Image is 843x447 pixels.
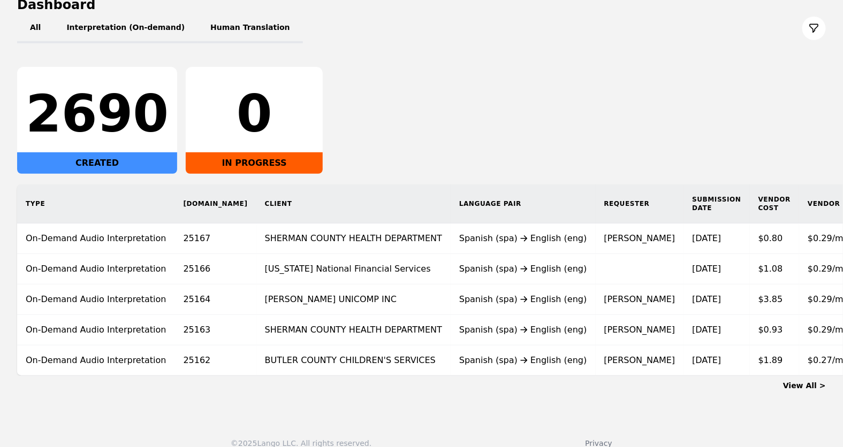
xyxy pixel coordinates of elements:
td: [PERSON_NAME] [596,223,684,254]
td: [PERSON_NAME] UNICOMP INC [256,284,451,315]
div: Spanish (spa) English (eng) [459,263,587,275]
td: $1.89 [750,345,800,376]
div: Spanish (spa) English (eng) [459,323,587,336]
td: On-Demand Audio Interpretation [17,223,175,254]
td: [PERSON_NAME] [596,345,684,376]
time: [DATE] [692,264,721,274]
time: [DATE] [692,233,721,243]
div: 0 [194,88,314,140]
time: [DATE] [692,355,721,365]
td: [PERSON_NAME] [596,315,684,345]
td: $0.80 [750,223,800,254]
th: Client [256,184,451,223]
button: Filter [802,17,826,40]
td: $1.08 [750,254,800,284]
div: CREATED [17,152,177,174]
td: On-Demand Audio Interpretation [17,345,175,376]
th: Requester [596,184,684,223]
td: 25164 [175,284,256,315]
td: [PERSON_NAME] [596,284,684,315]
td: 25167 [175,223,256,254]
td: $0.93 [750,315,800,345]
th: Vendor Cost [750,184,800,223]
button: Interpretation (On-demand) [54,13,198,43]
div: Spanish (spa) English (eng) [459,232,587,245]
td: SHERMAN COUNTY HEALTH DEPARTMENT [256,315,451,345]
td: $3.85 [750,284,800,315]
td: 25163 [175,315,256,345]
div: 2690 [26,88,169,140]
time: [DATE] [692,325,721,335]
div: Spanish (spa) English (eng) [459,293,587,306]
a: View All > [783,381,826,390]
td: [US_STATE] National Financial Services [256,254,451,284]
th: Submission Date [683,184,749,223]
td: On-Demand Audio Interpretation [17,284,175,315]
th: Language Pair [451,184,596,223]
td: SHERMAN COUNTY HEALTH DEPARTMENT [256,223,451,254]
div: Spanish (spa) English (eng) [459,354,587,367]
td: 25162 [175,345,256,376]
td: On-Demand Audio Interpretation [17,315,175,345]
div: IN PROGRESS [186,152,323,174]
th: Type [17,184,175,223]
td: On-Demand Audio Interpretation [17,254,175,284]
button: Human Translation [198,13,303,43]
td: 25166 [175,254,256,284]
td: BUTLER COUNTY CHILDREN'S SERVICES [256,345,451,376]
time: [DATE] [692,294,721,304]
button: All [17,13,54,43]
th: [DOMAIN_NAME] [175,184,256,223]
